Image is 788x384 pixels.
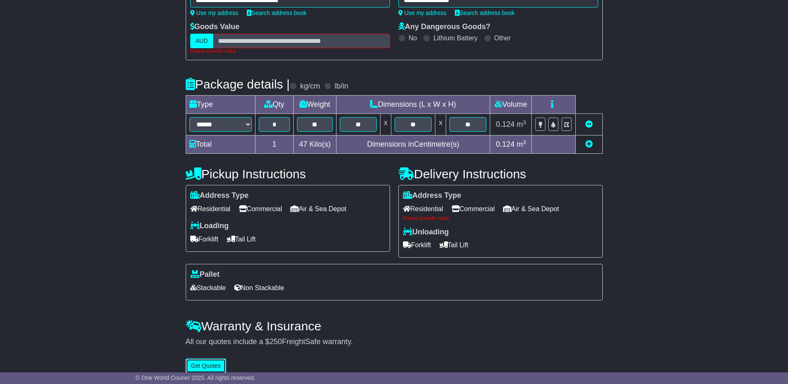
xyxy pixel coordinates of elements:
label: Goods Value [190,22,240,32]
a: Use my address [398,10,447,16]
label: Unloading [403,228,449,237]
span: Air & Sea Depot [290,202,346,215]
span: Tail Lift [439,239,469,251]
td: Qty [255,96,294,114]
button: Get Quotes [186,359,226,373]
span: Non Stackable [234,281,284,294]
h4: Pickup Instructions [186,167,390,181]
h4: Delivery Instructions [398,167,603,181]
label: Loading [190,222,229,231]
span: Stackable [190,281,226,294]
a: Remove this item [585,120,593,128]
div: Please provide value [403,215,598,221]
span: Forklift [190,233,218,246]
span: 0.124 [496,120,515,128]
a: Add new item [585,140,593,148]
label: kg/cm [300,82,320,91]
div: Please provide value [190,48,390,54]
label: Pallet [190,270,220,279]
label: Any Dangerous Goods? [398,22,491,32]
a: Search address book [247,10,307,16]
a: Use my address [190,10,238,16]
td: Type [186,96,255,114]
td: 1 [255,135,294,154]
span: Tail Lift [227,233,256,246]
span: 0.124 [496,140,515,148]
div: All our quotes include a $ FreightSafe warranty. [186,337,603,347]
h4: Warranty & Insurance [186,319,603,333]
label: AUD [190,34,214,48]
td: Dimensions in Centimetre(s) [336,135,490,154]
td: Volume [490,96,532,114]
span: Air & Sea Depot [503,202,559,215]
td: x [380,114,391,135]
td: Dimensions (L x W x H) [336,96,490,114]
span: 250 [270,337,282,346]
td: Kilo(s) [294,135,336,154]
a: Search address book [455,10,515,16]
label: No [409,34,417,42]
label: Lithium Battery [433,34,478,42]
label: Address Type [190,191,249,200]
h4: Package details | [186,77,290,91]
td: Weight [294,96,336,114]
sup: 3 [523,119,526,126]
span: Forklift [403,239,431,251]
span: Residential [403,202,443,215]
td: x [435,114,446,135]
span: Residential [190,202,231,215]
span: 47 [299,140,307,148]
span: © One World Courier 2025. All rights reserved. [135,374,255,381]
td: Total [186,135,255,154]
label: Other [494,34,511,42]
span: m [517,120,526,128]
span: Commercial [452,202,495,215]
span: Commercial [239,202,282,215]
span: m [517,140,526,148]
sup: 3 [523,139,526,145]
label: Address Type [403,191,462,200]
label: lb/in [334,82,348,91]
